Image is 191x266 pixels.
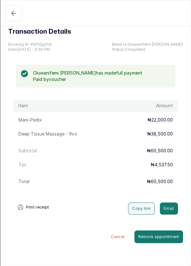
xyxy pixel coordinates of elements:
[8,42,52,47] p: Booking ID: # SPiQg1nQ
[134,230,183,243] button: Rebook appointment
[8,27,71,37] h1: Transaction Details
[156,103,173,109] h1: Amount
[160,203,178,215] button: Email
[18,131,77,137] p: Deep Tissue Massage - 1hr x
[147,117,173,123] p: ₦22,000.00
[101,230,134,243] button: Cancel
[151,162,173,168] p: ₦4,537.50
[13,201,53,214] button: Print receipt
[18,103,28,109] h1: Item
[112,47,183,52] p: Status: Completed
[147,178,173,185] p: ₦60,500.00
[18,117,42,123] p: Mani-Pedi x
[33,76,170,83] p: Paid by voucher
[128,203,155,215] button: Copy link
[33,70,170,76] p: Oluwanifemi [PERSON_NAME] has made full payment
[18,178,30,185] p: Total
[8,47,52,52] p: Date: [DATE] ・ 3:30 PM
[112,42,183,47] p: Billed to: Oluwanifemi [PERSON_NAME]
[18,162,26,168] p: Tax
[147,148,173,154] p: ₦60,500.00
[147,131,173,137] p: ₦38,500.00
[18,148,37,154] p: Subtotal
